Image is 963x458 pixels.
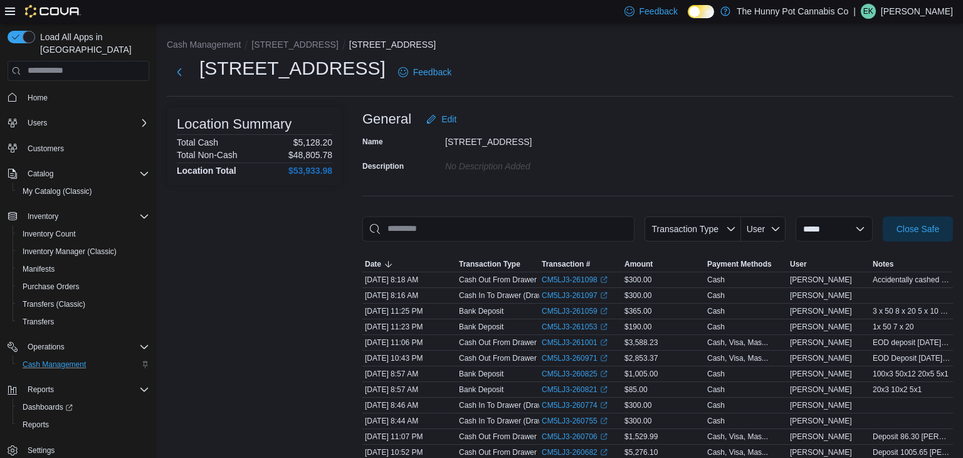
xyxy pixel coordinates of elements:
button: Users [3,114,154,132]
span: User [790,259,807,269]
a: Settings [23,443,60,458]
span: [PERSON_NAME] [790,338,852,348]
a: Feedback [393,60,456,85]
div: Cash [707,400,725,410]
span: 3 x 50 8 x 20 5 x 10 1 x 5 [873,306,950,316]
button: Transfers (Classic) [13,296,154,313]
p: Cash In To Drawer (Drawer 1) [459,400,559,410]
a: CM5LJ3-260682External link [542,447,608,457]
div: [DATE] 11:23 PM [362,319,456,334]
svg: External link [600,402,608,409]
button: Operations [3,338,154,356]
a: Transfers (Classic) [18,297,90,312]
button: Inventory Manager (Classic) [13,243,154,260]
div: [DATE] 11:25 PM [362,304,456,319]
span: 20x3 10x2 5x1 [873,385,922,395]
button: Purchase Orders [13,278,154,296]
span: [PERSON_NAME] [790,369,852,379]
div: [DATE] 8:57 AM [362,366,456,381]
div: [DATE] 10:43 PM [362,351,456,366]
button: Users [23,115,52,130]
span: Reports [18,417,149,432]
span: Catalog [28,169,53,179]
a: My Catalog (Classic) [18,184,97,199]
p: Cash In To Drawer (Drawer 1) [459,290,559,301]
p: [PERSON_NAME] [881,4,953,19]
button: Next [167,60,192,85]
label: Description [362,161,404,171]
span: Purchase Orders [18,279,149,294]
span: [PERSON_NAME] [790,400,852,410]
svg: External link [600,386,608,393]
p: $48,805.78 [288,150,332,160]
button: Edit [421,107,461,132]
div: [DATE] 8:18 AM [362,272,456,287]
span: Dashboards [23,402,73,412]
span: $300.00 [624,275,651,285]
span: EK [863,4,873,19]
div: Cash [707,306,725,316]
span: Transfers [23,317,54,327]
h4: Location Total [177,166,236,176]
span: $1,005.00 [624,369,658,379]
span: $300.00 [624,416,651,426]
div: Elizabeth Kettlehut [861,4,876,19]
div: Cash [707,322,725,332]
span: $1,529.99 [624,432,658,442]
a: Dashboards [18,400,78,415]
span: Inventory Manager (Classic) [18,244,149,259]
p: Bank Deposit [459,369,503,379]
span: Reports [23,420,49,430]
h3: General [362,112,411,127]
span: Inventory Count [23,229,76,239]
p: Cash Out From Drawer (Drawer 1) [459,338,574,348]
div: [DATE] 8:44 AM [362,413,456,429]
span: $300.00 [624,400,651,410]
p: Cash Out From Drawer (Drawer 1) [459,275,574,285]
a: Purchase Orders [18,279,85,294]
svg: External link [600,449,608,456]
span: Amount [624,259,653,269]
button: Payment Methods [705,257,787,272]
p: The Hunny Pot Cannabis Co [737,4,848,19]
button: Transaction Type [456,257,539,272]
span: Accidentally cashed in before safe audit. Cashed out to put in safe audit values. No transactions [873,275,950,285]
nav: An example of EuiBreadcrumbs [167,38,953,53]
a: Cash Management [18,357,91,372]
span: Edit [441,113,456,125]
button: Catalog [3,165,154,183]
button: Reports [23,382,59,397]
span: Catalog [23,166,149,181]
button: [STREET_ADDRESS] [349,40,436,50]
span: Load All Apps in [GEOGRAPHIC_DATA] [35,31,149,56]
a: CM5LJ3-261059External link [542,306,608,316]
svg: External link [600,354,608,362]
svg: External link [600,339,608,346]
span: 1x 50 7 x 20 [873,322,913,332]
a: Dashboards [13,398,154,416]
button: Inventory Count [13,225,154,243]
svg: External link [600,276,608,284]
span: Manifests [18,262,149,277]
h6: Total Cash [177,137,218,147]
span: My Catalog (Classic) [23,186,92,196]
p: Bank Deposit [459,385,503,395]
p: Bank Deposit [459,322,503,332]
div: [DATE] 11:07 PM [362,429,456,444]
div: Cash [707,416,725,426]
span: Reports [28,385,54,395]
span: $300.00 [624,290,651,301]
span: Inventory [28,211,58,221]
span: Inventory Manager (Classic) [23,247,117,257]
span: Transaction # [542,259,590,269]
span: Manifests [23,264,55,274]
a: CM5LJ3-260971External link [542,353,608,363]
span: Users [23,115,149,130]
h4: $53,933.98 [288,166,332,176]
h3: Location Summary [177,117,292,132]
span: Transaction Type [459,259,520,269]
span: $365.00 [624,306,651,316]
button: User [787,257,870,272]
div: Cash, Visa, Mas... [707,432,768,442]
